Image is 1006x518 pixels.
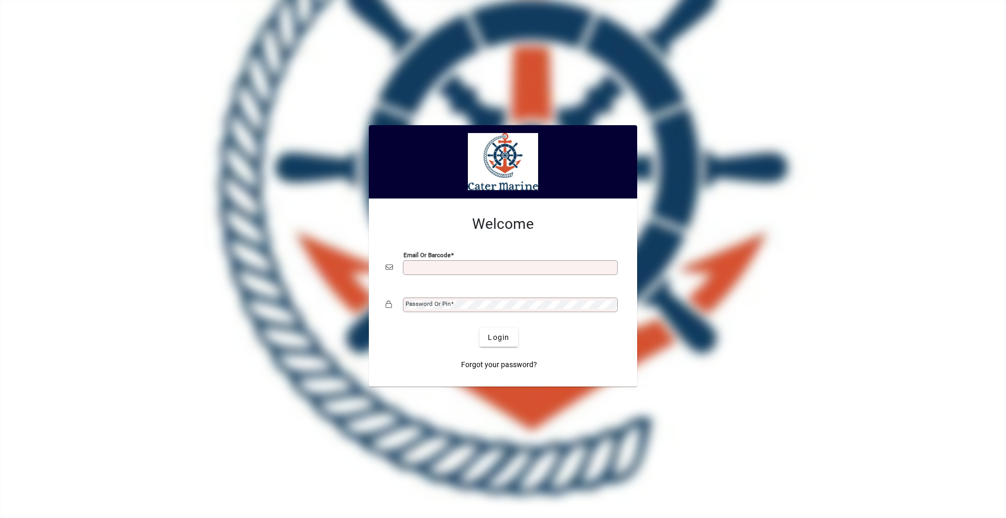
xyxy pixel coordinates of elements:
[457,355,541,374] a: Forgot your password?
[403,251,451,259] mat-label: Email or Barcode
[386,215,620,233] h2: Welcome
[461,359,537,370] span: Forgot your password?
[406,300,451,307] mat-label: Password or Pin
[488,332,509,343] span: Login
[479,328,518,347] button: Login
